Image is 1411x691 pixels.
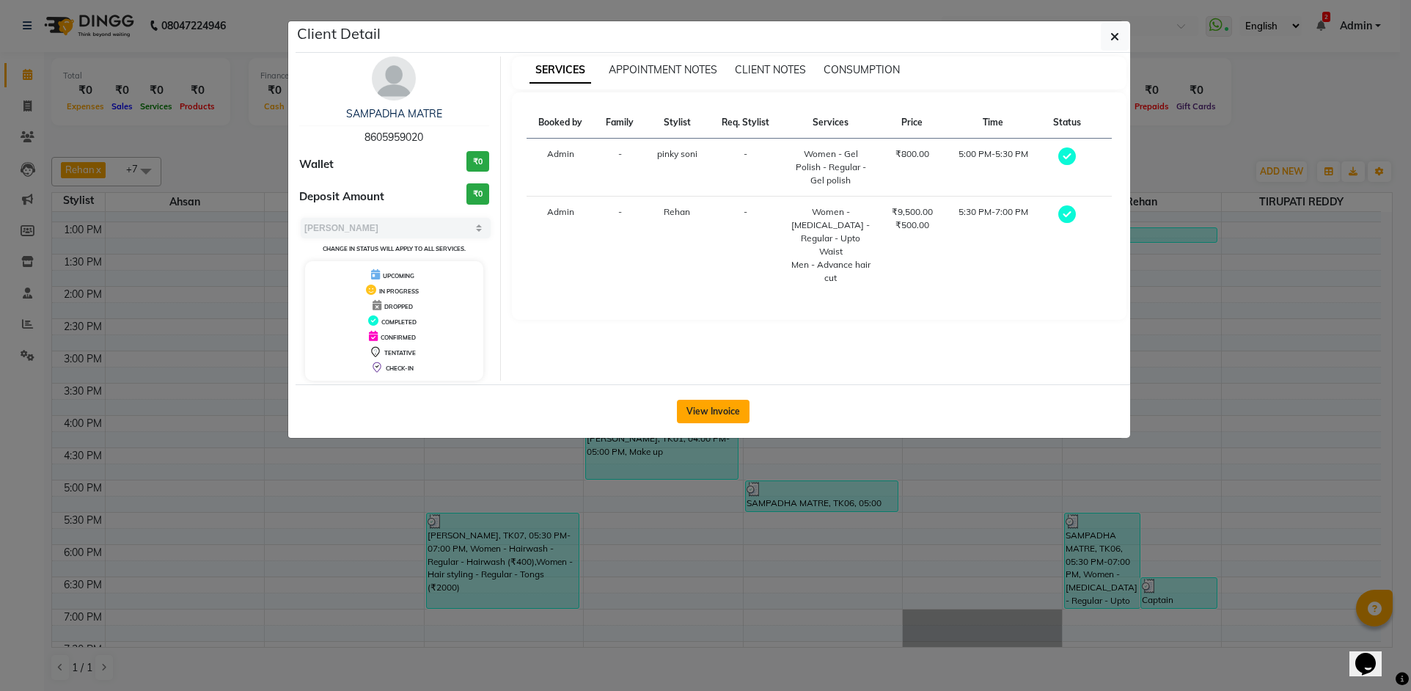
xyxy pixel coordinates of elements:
[888,205,936,219] div: ₹9,500.00
[384,303,413,310] span: DROPPED
[709,197,782,294] td: -
[529,57,591,84] span: SERVICES
[645,107,710,139] th: Stylist
[945,107,1041,139] th: Time
[383,272,414,279] span: UPCOMING
[299,189,384,205] span: Deposit Amount
[945,139,1041,197] td: 5:00 PM-5:30 PM
[595,139,645,197] td: -
[466,151,489,172] h3: ₹0
[791,258,871,285] div: Men - Advance hair cut
[527,107,595,139] th: Booked by
[657,148,697,159] span: pinky soni
[1041,107,1092,139] th: Status
[709,107,782,139] th: Req. Stylist
[297,23,381,45] h5: Client Detail
[1349,632,1396,676] iframe: chat widget
[595,197,645,294] td: -
[664,206,690,217] span: Rehan
[323,245,466,252] small: Change in status will apply to all services.
[888,147,936,161] div: ₹800.00
[527,197,595,294] td: Admin
[824,63,900,76] span: CONSUMPTION
[381,334,416,341] span: CONFIRMED
[595,107,645,139] th: Family
[386,365,414,372] span: CHECK-IN
[364,131,423,144] span: 8605959020
[945,197,1041,294] td: 5:30 PM-7:00 PM
[346,107,442,120] a: SAMPADHA MATRE
[791,205,871,258] div: Women - [MEDICAL_DATA] - Regular - Upto Waist
[888,219,936,232] div: ₹500.00
[879,107,945,139] th: Price
[379,288,419,295] span: IN PROGRESS
[709,139,782,197] td: -
[466,183,489,205] h3: ₹0
[609,63,717,76] span: APPOINTMENT NOTES
[735,63,806,76] span: CLIENT NOTES
[782,107,879,139] th: Services
[677,400,750,423] button: View Invoice
[372,56,416,100] img: avatar
[527,139,595,197] td: Admin
[791,147,871,187] div: Women - Gel Polish - Regular - Gel polish
[381,318,417,326] span: COMPLETED
[384,349,416,357] span: TENTATIVE
[299,156,334,173] span: Wallet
